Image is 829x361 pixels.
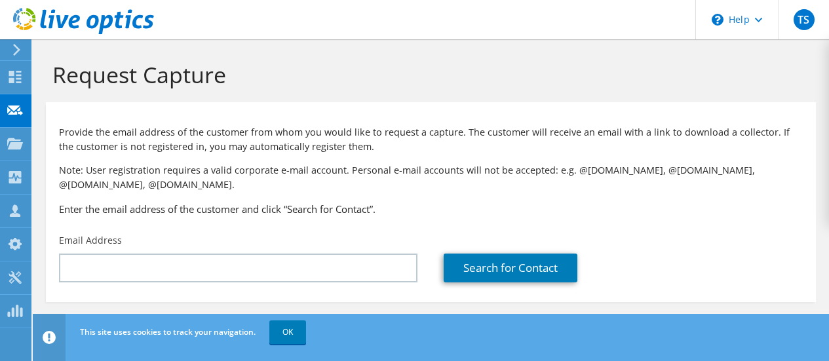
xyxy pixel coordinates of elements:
span: TS [794,9,815,30]
span: This site uses cookies to track your navigation. [80,326,256,337]
h3: Enter the email address of the customer and click “Search for Contact”. [59,202,803,216]
svg: \n [712,14,723,26]
h1: Request Capture [52,61,803,88]
a: Search for Contact [444,254,577,282]
p: Provide the email address of the customer from whom you would like to request a capture. The cust... [59,125,803,154]
label: Email Address [59,234,122,247]
p: Note: User registration requires a valid corporate e-mail account. Personal e-mail accounts will ... [59,163,803,192]
a: OK [269,320,306,344]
